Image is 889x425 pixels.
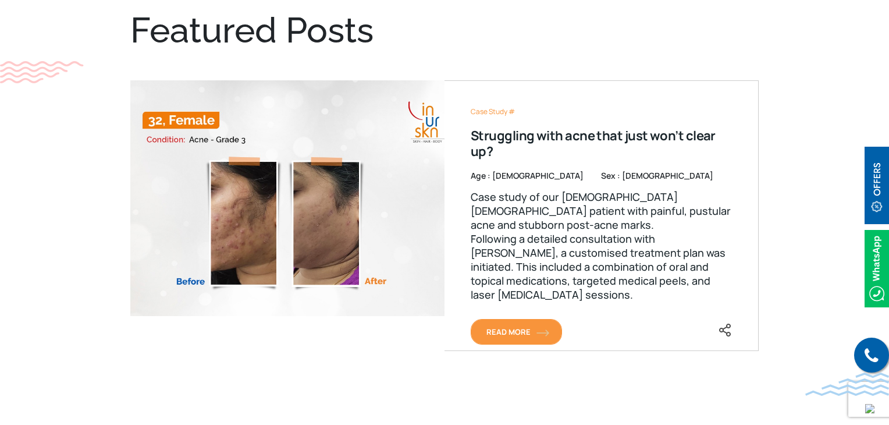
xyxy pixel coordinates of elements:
img: up-blue-arrow.svg [865,404,874,413]
div: Case Study # [471,107,732,116]
a: Whatsappicon [865,261,889,274]
div: Age : [DEMOGRAPHIC_DATA] [471,171,584,180]
a: Read Moreorange-arrow [471,319,562,345]
img: offerBt [865,147,889,224]
img: orange-arrow [536,330,549,337]
div: Featured Posts [130,9,759,51]
img: Whatsappicon [865,230,889,307]
p: Case study of our [DEMOGRAPHIC_DATA] [DEMOGRAPHIC_DATA] patient with painful, pustular acne and s... [471,190,732,302]
img: bluewave [805,373,889,396]
img: share [718,323,732,337]
div: Struggling with acne that just won’t clear up? [471,128,732,160]
span: Read More [486,327,546,337]
div: Sex : [DEMOGRAPHIC_DATA] [584,171,713,180]
a: <div class="socialicons " ><span class="close_share"><i class="fa fa-close"></i></span> <a href="... [718,323,732,335]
